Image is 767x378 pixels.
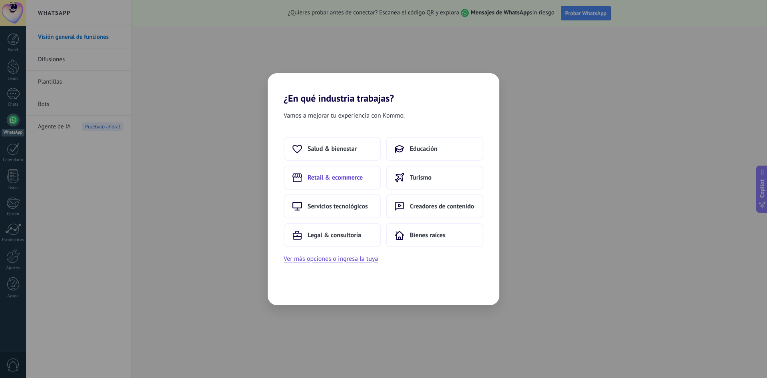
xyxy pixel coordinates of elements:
[284,223,381,247] button: Legal & consultoría
[268,73,499,104] h2: ¿En qué industria trabajas?
[410,145,437,153] span: Educación
[284,137,381,161] button: Salud & bienestar
[284,166,381,190] button: Retail & ecommerce
[410,202,474,210] span: Creadores de contenido
[410,231,445,239] span: Bienes raíces
[284,194,381,218] button: Servicios tecnológicos
[308,231,361,239] span: Legal & consultoría
[308,202,368,210] span: Servicios tecnológicos
[386,223,483,247] button: Bienes raíces
[308,174,363,182] span: Retail & ecommerce
[284,254,378,264] button: Ver más opciones o ingresa la tuya
[386,137,483,161] button: Educación
[386,194,483,218] button: Creadores de contenido
[284,110,405,121] span: Vamos a mejorar tu experiencia con Kommo.
[308,145,357,153] span: Salud & bienestar
[386,166,483,190] button: Turismo
[410,174,431,182] span: Turismo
